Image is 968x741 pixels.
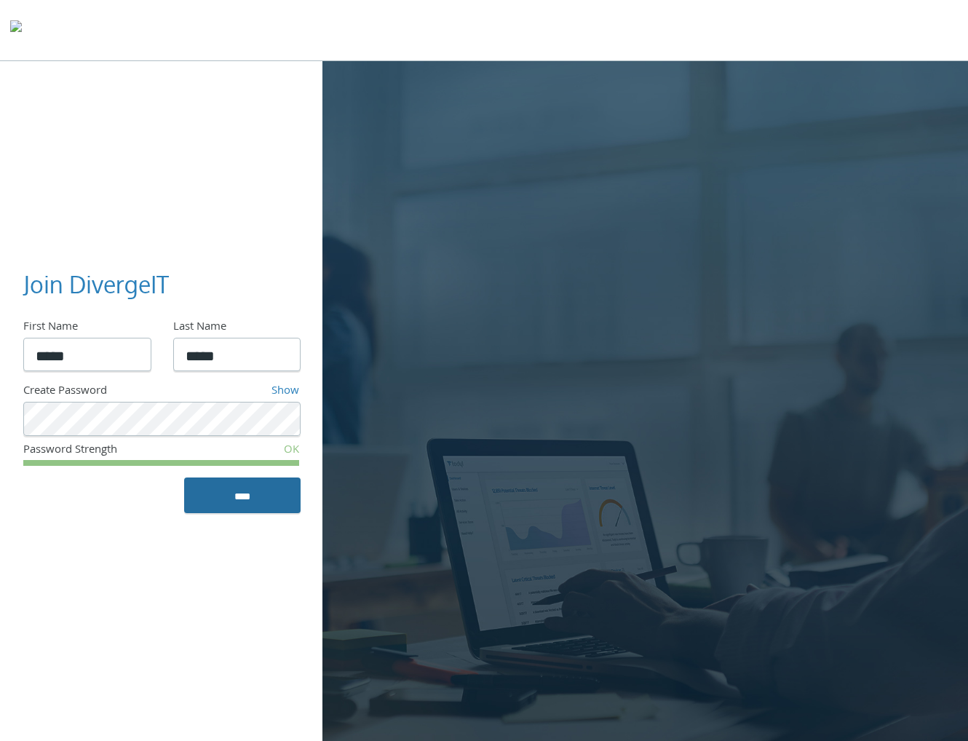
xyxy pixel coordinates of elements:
div: Password Strength [23,442,207,461]
div: Last Name [173,319,300,338]
h3: Join DivergeIT [23,269,287,301]
div: OK [207,442,299,461]
a: Show [271,382,299,401]
div: First Name [23,319,150,338]
div: Create Password [23,383,196,402]
img: todyl-logo-dark.svg [10,15,22,44]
